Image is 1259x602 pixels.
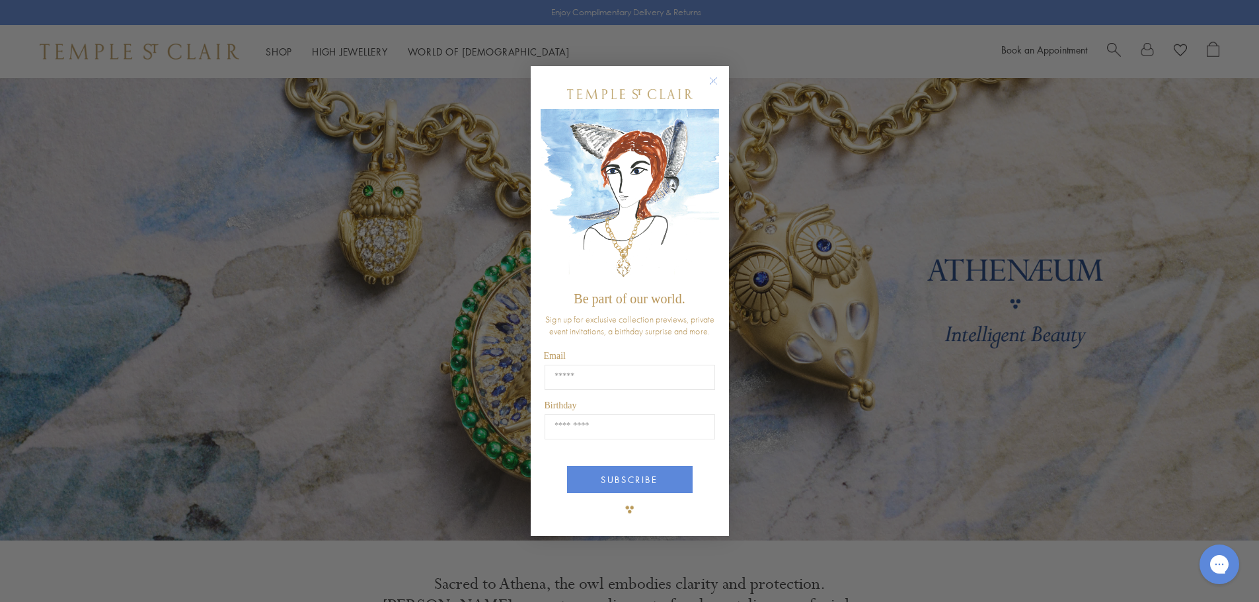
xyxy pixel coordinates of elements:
[545,365,715,390] input: Email
[567,466,693,493] button: SUBSCRIBE
[712,79,728,96] button: Close dialog
[545,400,577,410] span: Birthday
[541,109,719,285] img: c4a9eb12-d91a-4d4a-8ee0-386386f4f338.jpeg
[574,291,685,306] span: Be part of our world.
[545,313,714,337] span: Sign up for exclusive collection previews, private event invitations, a birthday surprise and more.
[544,351,566,361] span: Email
[1193,540,1246,589] iframe: Gorgias live chat messenger
[567,89,693,99] img: Temple St. Clair
[617,496,643,523] img: TSC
